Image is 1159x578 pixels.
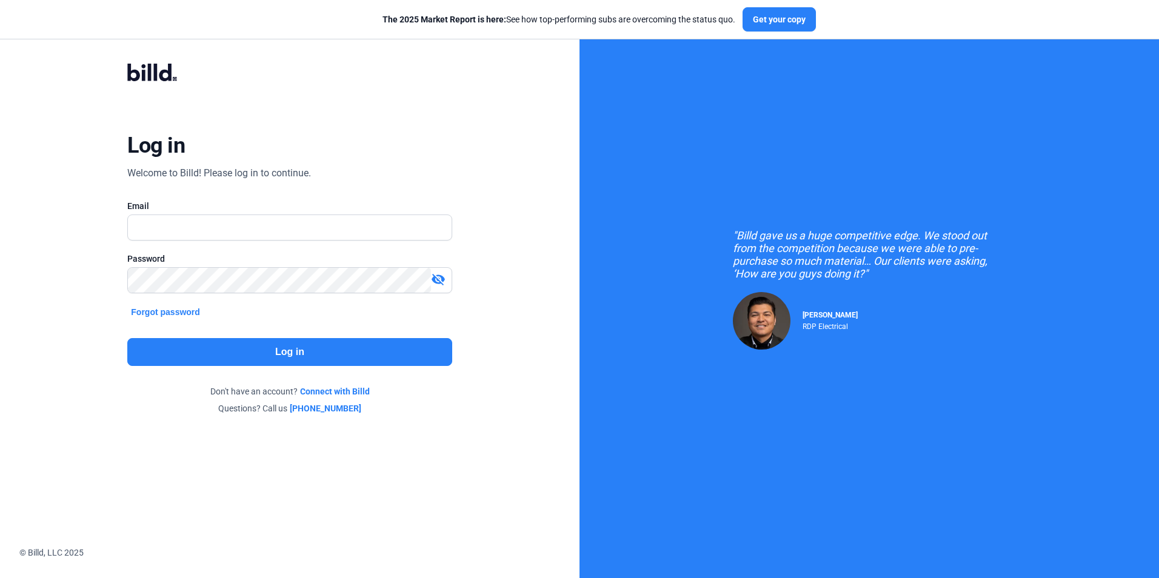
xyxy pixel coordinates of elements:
div: Log in [127,132,185,159]
div: Email [127,200,452,212]
a: [PHONE_NUMBER] [290,402,361,414]
div: Questions? Call us [127,402,452,414]
div: RDP Electrical [803,319,858,331]
div: Password [127,253,452,265]
img: Raul Pacheco [733,292,790,350]
button: Forgot password [127,305,204,319]
button: Get your copy [743,7,816,32]
div: "Billd gave us a huge competitive edge. We stood out from the competition because we were able to... [733,229,1006,280]
button: Log in [127,338,452,366]
mat-icon: visibility_off [431,272,446,287]
div: Welcome to Billd! Please log in to continue. [127,166,311,181]
div: See how top-performing subs are overcoming the status quo. [382,13,735,25]
span: The 2025 Market Report is here: [382,15,506,24]
span: [PERSON_NAME] [803,311,858,319]
a: Connect with Billd [300,385,370,397]
div: Don't have an account? [127,385,452,397]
